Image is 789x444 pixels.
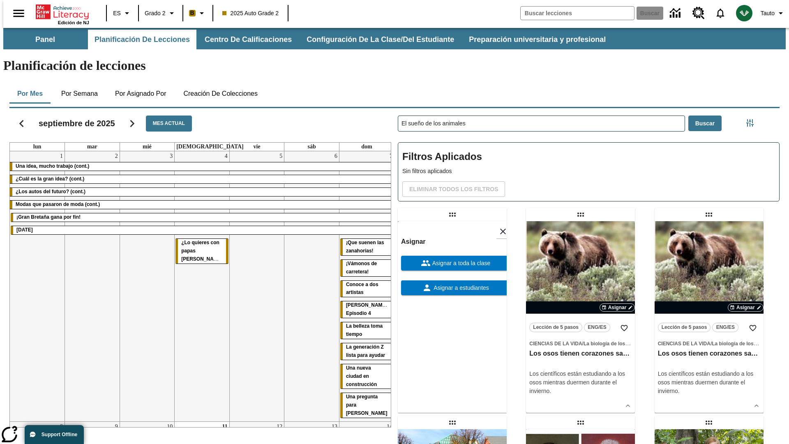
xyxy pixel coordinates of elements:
button: Lección de 5 pasos [529,323,582,332]
a: sábado [306,143,317,151]
input: Buscar lecciones [398,116,685,131]
button: Asignar Elegir fechas [600,303,635,312]
div: Lección arrastrable: Los osos tienen corazones sanos, pero ¿por qué? [574,208,587,221]
span: ¡Vámonos de carretera! [346,261,377,275]
span: ¿Cuál es la gran idea? (cont.) [16,176,84,182]
div: Subbarra de navegación [3,30,613,49]
div: ¡Gran Bretaña gana por fin! [11,213,393,222]
button: Boost El color de la clase es anaranjado claro. Cambiar el color de la clase. [186,6,210,21]
h2: Filtros Aplicados [402,147,775,167]
div: Lección arrastrable: Los osos tienen corazones sanos, pero ¿por qué? [702,208,715,221]
span: Lección de 5 pasos [662,323,707,332]
span: La belleza toma tiempo [346,323,383,337]
button: Perfil/Configuración [757,6,789,21]
button: Cerrar [496,224,510,238]
td: 1 de septiembre de 2025 [10,151,65,422]
a: Centro de recursos, Se abrirá en una pestaña nueva. [687,2,710,24]
button: Seguir [122,113,143,134]
span: Modas que pasaron de moda (cont.) [16,201,100,207]
span: Edición de NJ [58,20,89,25]
div: La generación Z lista para ayudar [340,343,393,360]
a: 2 de septiembre de 2025 [113,151,120,161]
span: Asignar a estudiantes [432,284,489,292]
span: La generación Z lista para ayudar [346,344,385,358]
button: Preparación universitaria y profesional [462,30,612,49]
span: ¿Los autos del futuro? (cont.) [16,189,85,194]
div: Una idea, mucho trabajo (cont.) [10,162,394,171]
a: 7 de septiembre de 2025 [388,151,394,161]
a: 14 de septiembre de 2025 [385,422,394,432]
div: ¡Que suenen las zanahorias! [340,239,393,255]
button: Creación de colecciones [177,84,264,104]
span: Support Offline [42,432,77,437]
button: Ver más [622,400,634,412]
a: viernes [251,143,262,151]
a: 9 de septiembre de 2025 [113,422,120,432]
span: ENG/ES [588,323,606,332]
td: 3 de septiembre de 2025 [120,151,175,422]
div: ¡Vámonos de carretera! [340,260,393,276]
button: Asignar Elegir fechas [728,303,764,312]
span: B [190,8,194,18]
td: 4 de septiembre de 2025 [175,151,230,422]
button: Por semana [55,84,104,104]
a: Notificaciones [710,2,731,24]
a: 1 de septiembre de 2025 [58,151,65,161]
span: Ciencias de la Vida [529,341,582,347]
div: Lección arrastrable: La doctora de los perezosos [702,416,715,429]
a: Portada [36,4,89,20]
button: Asignar a estudiantes [401,280,510,295]
h1: Planificación de lecciones [3,58,786,73]
a: 10 de septiembre de 2025 [165,422,174,432]
span: ¡Que suenen las zanahorias! [346,240,384,254]
button: Añadir a mis Favoritas [745,321,760,335]
a: 11 de septiembre de 2025 [221,422,229,432]
td: 5 de septiembre de 2025 [229,151,284,422]
button: Por mes [9,84,51,104]
span: 2025 Auto Grade 2 [222,9,279,18]
a: 3 de septiembre de 2025 [168,151,174,161]
span: Grado 2 [145,9,166,18]
span: / [582,341,584,347]
td: 7 de septiembre de 2025 [339,151,394,422]
button: Regresar [11,113,32,134]
div: lesson details [655,221,764,413]
span: ENG/ES [716,323,735,332]
p: Sin filtros aplicados [402,167,775,176]
span: Día del Trabajo [16,227,33,233]
p: Los científicos están estudiando a los osos mientras duermen durante el invierno. [658,370,760,395]
h2: septiembre de 2025 [39,118,115,128]
span: Asignar [736,304,755,311]
span: Tauto [761,9,775,18]
h3: Los osos tienen corazones sanos, pero ¿por qué? [658,349,760,358]
span: ES [113,9,121,18]
a: Centro de información [665,2,687,25]
span: ¿Lo quieres con papas fritas? [181,240,226,262]
span: / [711,341,712,347]
a: miércoles [141,143,153,151]
button: Menú lateral de filtros [742,115,758,131]
a: domingo [360,143,374,151]
a: 6 de septiembre de 2025 [333,151,339,161]
div: Una pregunta para Joplin [340,393,393,418]
span: Asignar a toda la clase [431,259,491,268]
input: Buscar campo [521,7,634,20]
span: Lección de 5 pasos [533,323,579,332]
span: Una idea, mucho trabajo (cont.) [16,163,89,169]
button: Planificación de lecciones [88,30,196,49]
span: Elena Menope: Episodio 4 [346,302,389,316]
a: lunes [32,143,43,151]
button: Panel [4,30,86,49]
button: Mes actual [146,116,192,132]
div: Portada [36,3,89,25]
a: 8 de septiembre de 2025 [58,422,65,432]
button: Configuración de la clase/del estudiante [300,30,461,49]
button: ENG/ES [584,323,610,332]
div: Lección arrastrable: El sueño de los animales [446,208,459,221]
img: avatar image [736,5,752,21]
div: Día del Trabajo [11,226,393,234]
span: ¡Gran Bretaña gana por fin! [16,214,81,220]
span: Una nueva ciudad en construcción [346,365,377,387]
button: Escoja un nuevo avatar [731,2,757,24]
div: lesson details [526,221,635,413]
